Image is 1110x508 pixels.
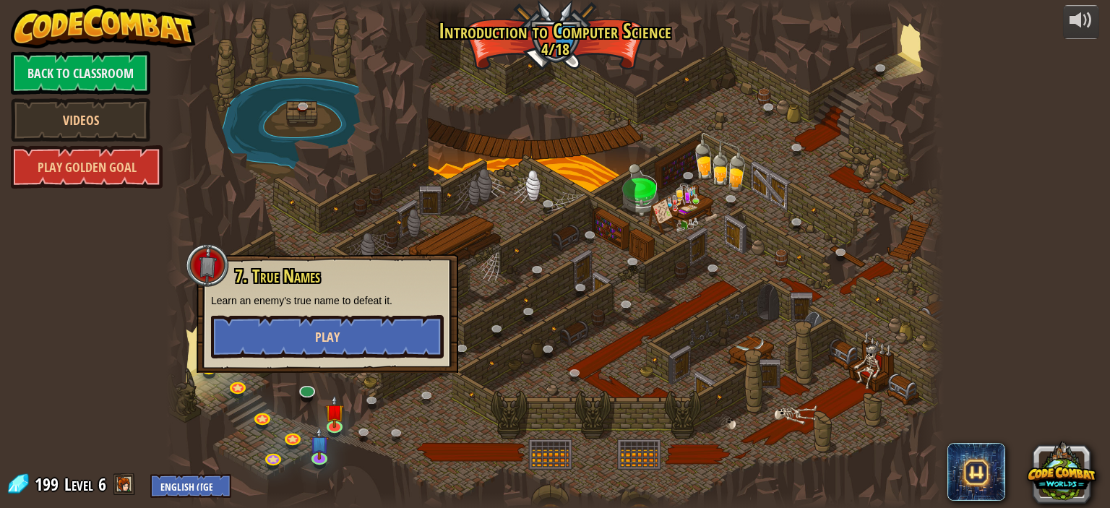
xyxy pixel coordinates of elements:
[35,473,63,496] span: 199
[11,5,196,48] img: CodeCombat - Learn how to code by playing a game
[325,395,344,428] img: level-banner-unstarted.png
[11,98,150,142] a: Videos
[235,264,320,288] span: 7. True Names
[64,473,93,496] span: Level
[211,293,444,308] p: Learn an enemy's true name to defeat it.
[98,473,106,496] span: 6
[211,315,444,358] button: Play
[315,328,340,346] span: Play
[1063,5,1099,39] button: Adjust volume
[11,145,163,189] a: Play Golden Goal
[310,427,329,460] img: level-banner-unstarted-subscriber.png
[11,51,150,95] a: Back to Classroom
